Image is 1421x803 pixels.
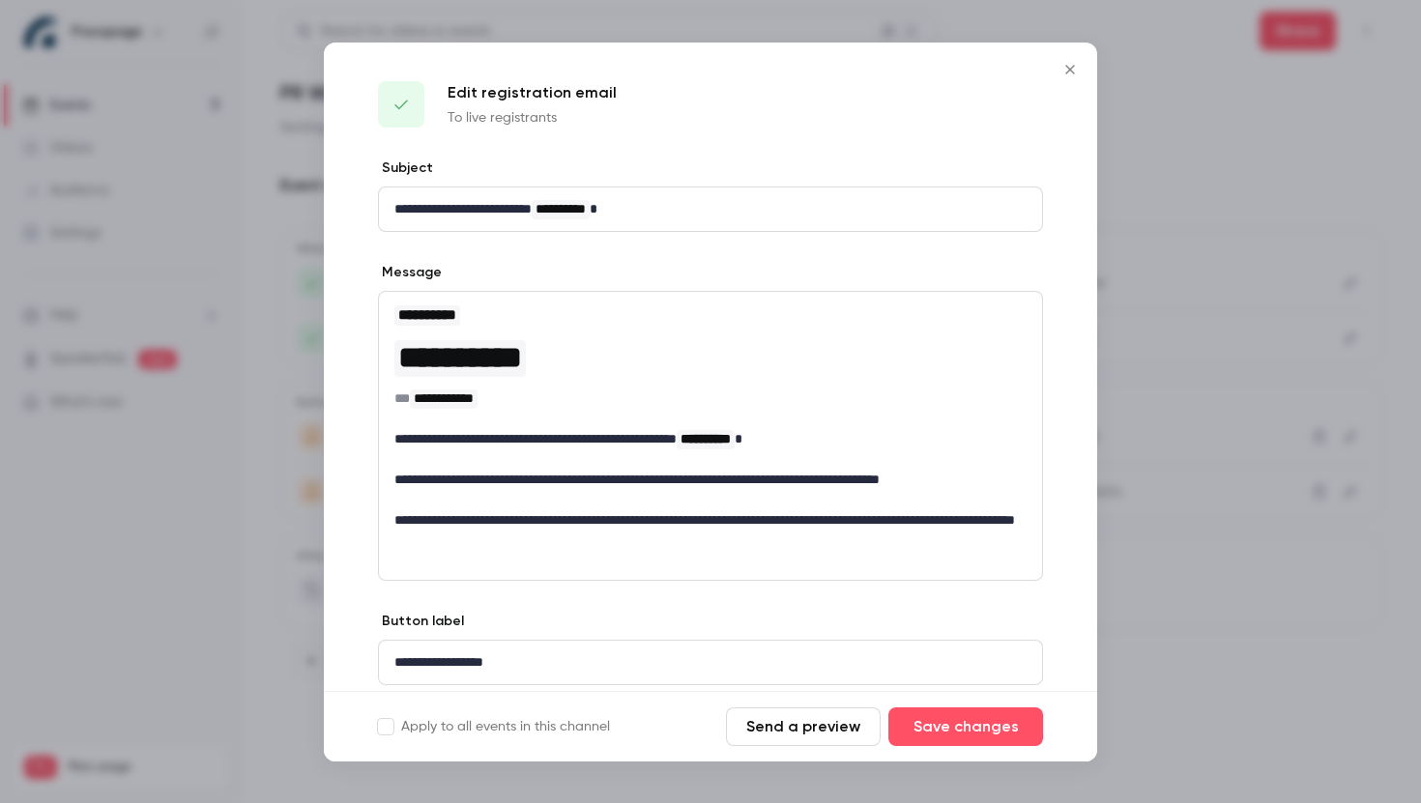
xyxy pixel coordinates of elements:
[378,263,442,282] label: Message
[448,81,617,104] p: Edit registration email
[726,707,881,746] button: Send a preview
[379,292,1042,562] div: editor
[379,641,1042,684] div: editor
[378,612,464,631] label: Button label
[888,707,1043,746] button: Save changes
[1051,50,1089,89] button: Close
[379,187,1042,231] div: editor
[448,108,617,128] p: To live registrants
[378,158,433,178] label: Subject
[378,717,610,736] label: Apply to all events in this channel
